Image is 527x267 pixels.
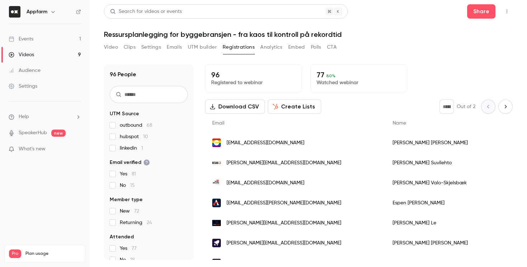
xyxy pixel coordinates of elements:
[124,42,136,53] button: Clips
[130,257,135,262] span: 19
[147,123,152,128] span: 68
[227,219,341,227] span: [PERSON_NAME][EMAIL_ADDRESS][DOMAIN_NAME]
[120,256,135,263] span: No
[211,71,296,79] p: 96
[457,103,475,110] p: Out of 2
[227,259,304,267] span: [EMAIL_ADDRESS][DOMAIN_NAME]
[132,246,137,251] span: 77
[205,99,265,114] button: Download CSV
[9,35,33,43] div: Events
[311,42,321,53] button: Polls
[104,42,118,53] button: Video
[227,179,304,187] span: [EMAIL_ADDRESS][DOMAIN_NAME]
[467,4,495,19] button: Share
[188,42,217,53] button: UTM builder
[141,42,161,53] button: Settings
[9,249,21,258] span: Pro
[120,245,137,252] span: Yes
[110,110,139,117] span: UTM Source
[141,146,143,151] span: 1
[212,159,221,167] img: besab.se
[288,42,305,53] button: Embed
[317,79,401,86] p: Watched webinar
[110,159,150,166] span: Email verified
[9,6,20,18] img: Appfarm
[143,134,148,139] span: 10
[72,146,81,152] iframe: Noticeable Trigger
[227,159,341,167] span: [PERSON_NAME][EMAIL_ADDRESS][DOMAIN_NAME]
[385,153,513,173] div: [PERSON_NAME] Suvilehto
[212,179,221,187] img: mmpas.no
[120,182,135,189] span: No
[19,113,29,121] span: Help
[134,209,139,214] span: 72
[27,8,47,15] h6: Appfarm
[130,183,135,188] span: 15
[385,233,513,253] div: [PERSON_NAME] [PERSON_NAME]
[227,199,341,207] span: [EMAIL_ADDRESS][PERSON_NAME][DOMAIN_NAME]
[25,251,81,257] span: Plan usage
[9,67,41,74] div: Audience
[212,239,221,247] img: appfarm.io
[385,173,513,193] div: [PERSON_NAME] Valo-Skjelsbæk
[223,42,255,53] button: Registrations
[260,42,283,53] button: Analytics
[9,83,37,90] div: Settings
[120,219,152,226] span: Returning
[212,139,221,147] img: baneservice.no
[385,213,513,233] div: [PERSON_NAME] Le
[51,130,66,137] span: new
[110,8,182,15] div: Search for videos or events
[110,233,134,241] span: Attended
[211,79,296,86] p: Registered to webinar
[147,220,152,225] span: 24
[104,30,513,39] h1: Ressursplanlegging for byggebransjen - fra kaos til kontroll på rekordtid
[120,145,143,152] span: linkedin
[212,199,221,207] img: anlegg-ost.no
[326,73,336,78] span: 80 %
[268,99,321,114] button: Create Lists
[167,42,182,53] button: Emails
[132,171,136,176] span: 81
[501,6,513,17] button: Top Bar Actions
[227,239,341,247] span: [PERSON_NAME][EMAIL_ADDRESS][DOMAIN_NAME]
[385,133,513,153] div: [PERSON_NAME] [PERSON_NAME]
[120,170,136,178] span: Yes
[120,208,139,215] span: New
[385,193,513,213] div: Espen [PERSON_NAME]
[110,70,136,79] h1: 96 People
[212,121,224,126] span: Email
[393,121,406,126] span: Name
[9,113,81,121] li: help-dropdown-opener
[120,133,148,140] span: hubspot
[120,122,152,129] span: outbound
[317,71,401,79] p: 77
[327,42,337,53] button: CTA
[227,139,304,147] span: [EMAIL_ADDRESS][DOMAIN_NAME]
[498,99,513,114] button: Next page
[110,196,143,203] span: Member type
[212,219,221,227] img: deepinsight.io
[19,129,47,137] a: SpeakerHub
[9,51,34,58] div: Videos
[19,145,46,153] span: What's new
